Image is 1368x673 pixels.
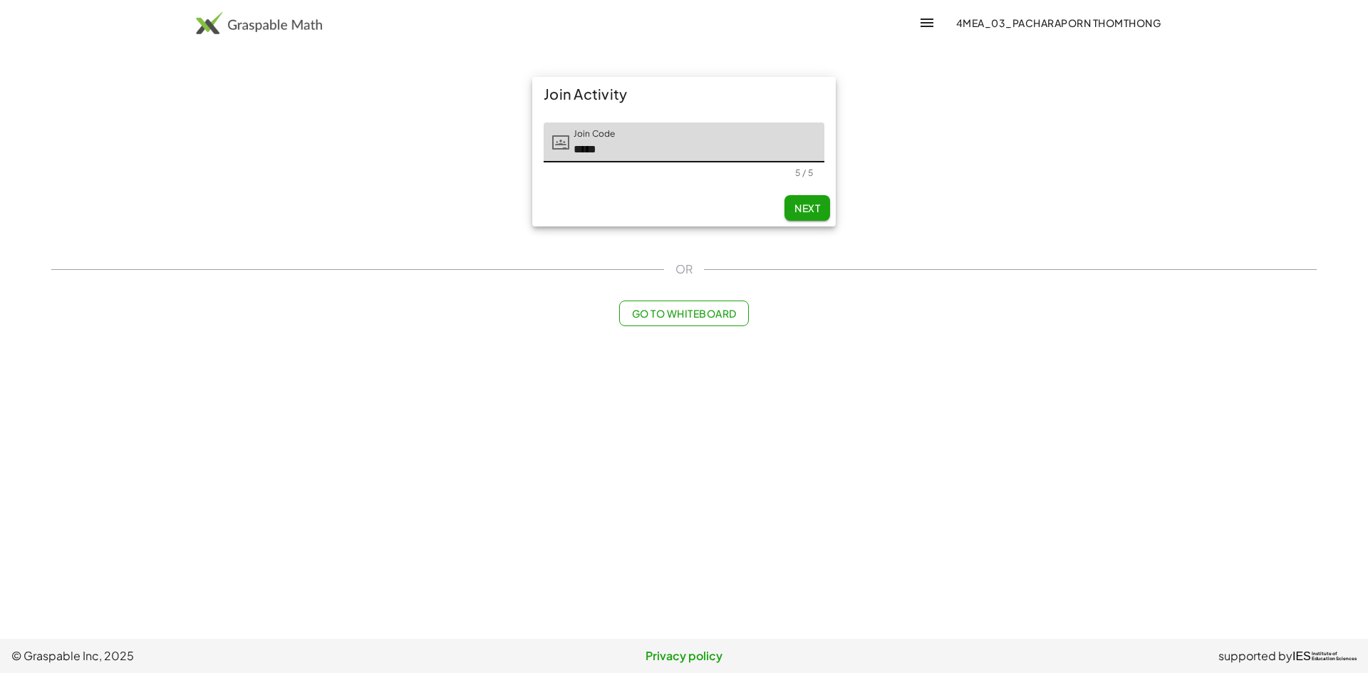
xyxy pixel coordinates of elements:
[631,307,736,320] span: Go to Whiteboard
[944,10,1172,36] button: 4MEA_03_Pacharaporn Thomthong
[1292,649,1311,663] span: IES
[675,261,693,278] span: OR
[955,16,1161,29] span: 4MEA_03_Pacharaporn Thomthong
[794,202,820,214] span: Next
[1292,647,1357,664] a: IESInstitute ofEducation Sciences
[532,77,836,111] div: Join Activity
[1312,652,1357,662] span: Institute of Education Sciences
[11,647,460,664] span: © Graspable Inc, 2025
[460,647,908,664] a: Privacy policy
[784,195,830,221] button: Next
[1218,647,1292,664] span: supported by
[795,167,813,178] div: 5 / 5
[619,301,748,326] button: Go to Whiteboard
